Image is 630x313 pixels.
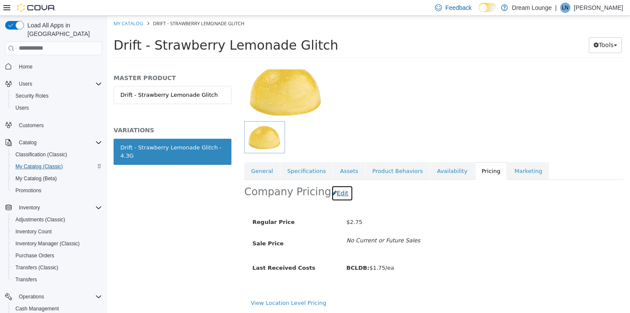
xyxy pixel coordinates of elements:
span: Operations [15,292,102,302]
span: Inventory [19,204,40,211]
span: Promotions [12,185,102,196]
span: Purchase Orders [12,250,102,261]
a: Home [15,62,36,72]
span: $1.75/ea [239,249,287,255]
span: Customers [19,122,44,129]
button: Inventory Count [9,226,105,238]
span: Users [19,80,32,87]
span: Home [15,61,102,72]
button: Transfers [9,274,105,286]
button: Users [9,102,105,114]
a: My Catalog [6,4,36,11]
span: Home [19,63,33,70]
button: Operations [15,292,48,302]
span: My Catalog (Beta) [15,175,57,182]
h2: Company Pricing [137,170,224,183]
button: Users [2,78,105,90]
div: Drift - Strawberry Lemonade Glitch - 4.3G [13,128,117,144]
span: Catalog [15,137,102,148]
button: Operations [2,291,105,303]
span: Last Received Costs [145,249,208,255]
span: Drift - Strawberry Lemonade Glitch [46,4,137,11]
p: | [555,3,557,13]
a: Marketing [400,146,442,164]
span: Inventory Manager (Classic) [12,238,102,249]
h5: VARIATIONS [6,110,124,118]
a: Product Behaviors [258,146,323,164]
span: Cash Management [15,305,59,312]
button: Inventory [15,203,43,213]
span: Drift - Strawberry Lemonade Glitch [6,22,231,37]
span: Security Roles [15,92,48,99]
span: Sale Price [145,224,177,231]
span: My Catalog (Classic) [15,163,63,170]
a: Security Roles [12,91,52,101]
span: Inventory Count [12,227,102,237]
span: Purchase Orders [15,252,54,259]
a: Transfers [12,274,40,285]
button: Inventory [2,202,105,214]
a: Inventory Manager (Classic) [12,238,83,249]
button: Catalog [2,137,105,149]
span: Inventory Count [15,228,52,235]
span: Operations [19,293,44,300]
span: Users [12,103,102,113]
span: LN [562,3,568,13]
span: Users [15,79,102,89]
a: General [137,146,173,164]
button: Classification (Classic) [9,149,105,161]
button: Edit [224,170,246,185]
span: Transfers (Classic) [15,264,58,271]
span: My Catalog (Classic) [12,161,102,172]
span: Inventory [15,203,102,213]
a: Users [12,103,32,113]
button: My Catalog (Classic) [9,161,105,173]
b: BCLDB: [239,249,262,255]
span: Promotions [15,187,42,194]
span: $2.75 [239,203,255,209]
a: My Catalog (Beta) [12,173,60,184]
button: Purchase Orders [9,250,105,262]
span: Customers [15,120,102,131]
div: Lauren Nagy [560,3,570,13]
span: Transfers [12,274,102,285]
a: Availability [323,146,367,164]
a: Classification (Classic) [12,149,71,160]
span: Adjustments (Classic) [12,215,102,225]
img: Cova [17,3,56,12]
a: Transfers (Classic) [12,262,62,273]
a: Drift - Strawberry Lemonade Glitch [6,70,124,88]
a: Assets [226,146,258,164]
a: Customers [15,120,47,131]
span: My Catalog (Beta) [12,173,102,184]
button: Inventory Manager (Classic) [9,238,105,250]
span: Users [15,104,29,111]
span: Transfers (Classic) [12,262,102,273]
button: Promotions [9,185,105,197]
input: Dark Mode [479,3,497,12]
a: View Location Level Pricing [144,284,219,290]
a: My Catalog (Classic) [12,161,66,172]
span: Load All Apps in [GEOGRAPHIC_DATA] [24,21,102,38]
button: Customers [2,119,105,131]
span: Security Roles [12,91,102,101]
button: Tools [482,21,515,37]
button: Users [15,79,36,89]
span: Feedback [445,3,471,12]
span: Classification (Classic) [12,149,102,160]
span: Classification (Classic) [15,151,67,158]
h5: MASTER PRODUCT [6,58,124,66]
span: Catalog [19,139,36,146]
p: [PERSON_NAME] [574,3,623,13]
img: 150 [137,41,221,105]
button: Catalog [15,137,40,148]
span: Regular Price [145,203,187,209]
p: Dream Lounge [512,3,552,13]
a: Pricing [368,146,400,164]
span: Adjustments (Classic) [15,216,65,223]
button: My Catalog (Beta) [9,173,105,185]
i: No Current or Future Sales [239,221,313,228]
span: Inventory Manager (Classic) [15,240,80,247]
a: Promotions [12,185,45,196]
